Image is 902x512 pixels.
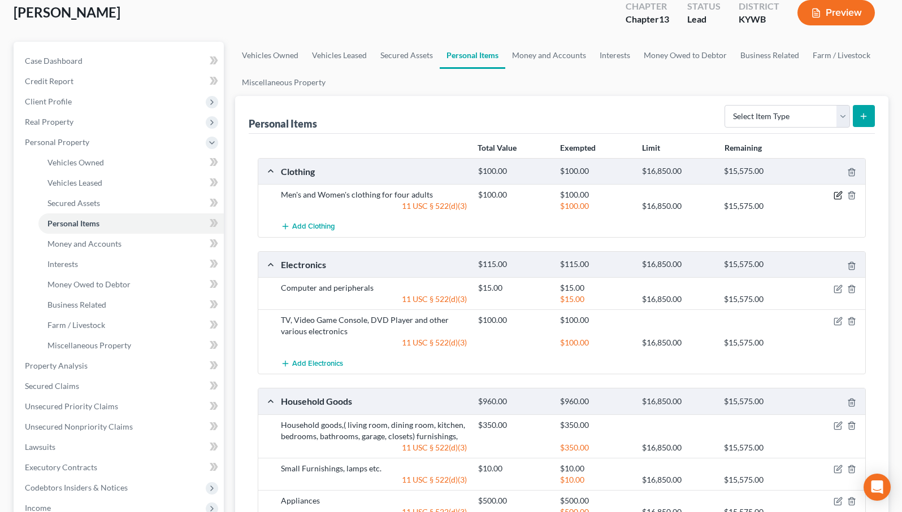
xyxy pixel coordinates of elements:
div: $350.00 [554,419,636,431]
div: Lead [687,13,721,26]
div: $350.00 [554,442,636,453]
span: Codebtors Insiders & Notices [25,483,128,492]
a: Interests [593,42,637,69]
span: Business Related [47,300,106,309]
div: $15,575.00 [718,259,800,270]
span: Real Property [25,117,73,126]
a: Vehicles Owned [38,152,224,173]
div: Computer and peripherals [275,282,472,294]
span: [PERSON_NAME] [14,4,120,20]
div: $16,850.00 [636,259,718,270]
button: Add Clothing [281,216,335,237]
div: 11 USC § 522(d)(3) [275,200,472,212]
a: Vehicles Leased [305,42,374,69]
span: Miscellaneous Property [47,340,131,350]
div: Chapter [626,13,669,26]
div: $100.00 [554,200,636,212]
strong: Exempted [560,143,596,152]
div: $115.00 [554,259,636,270]
span: 13 [659,14,669,24]
div: $16,850.00 [636,337,718,348]
div: 11 USC § 522(d)(3) [275,337,472,348]
div: $10.00 [554,463,636,474]
span: Vehicles Owned [47,157,104,167]
a: Money Owed to Debtor [637,42,734,69]
a: Vehicles Owned [235,42,305,69]
div: $15,575.00 [718,294,800,305]
span: Client Profile [25,97,72,106]
div: $500.00 [472,495,554,506]
div: $960.00 [554,396,636,407]
div: $15,575.00 [718,396,800,407]
a: Credit Report [16,71,224,91]
span: Money Owed to Debtor [47,279,131,289]
div: $15,575.00 [718,337,800,348]
div: $350.00 [472,419,554,431]
div: $100.00 [472,189,554,200]
span: Personal Items [47,218,99,228]
div: Open Intercom Messenger [864,474,891,501]
span: Lawsuits [25,442,55,452]
strong: Total Value [478,143,517,152]
span: Unsecured Nonpriority Claims [25,422,133,431]
a: Executory Contracts [16,457,224,478]
div: Small Furnishings, lamps etc. [275,463,472,474]
a: Unsecured Priority Claims [16,396,224,417]
div: $100.00 [554,314,636,326]
div: Household goods,( living room, dining room, kitchen, bedrooms, bathrooms, garage, closets) furnis... [275,419,472,442]
a: Secured Claims [16,376,224,396]
div: $960.00 [472,396,554,407]
a: Money Owed to Debtor [38,274,224,295]
strong: Remaining [725,143,762,152]
a: Miscellaneous Property [235,69,332,96]
div: TV, Video Game Console, DVD Player and other various electronics [275,314,472,337]
div: $500.00 [554,495,636,506]
span: Personal Property [25,137,89,147]
div: Appliances [275,495,472,506]
a: Case Dashboard [16,51,224,71]
a: Property Analysis [16,356,224,376]
a: Farm / Livestock [38,315,224,335]
a: Money and Accounts [38,234,224,254]
div: $16,850.00 [636,396,718,407]
a: Unsecured Nonpriority Claims [16,417,224,437]
div: $16,850.00 [636,200,718,212]
span: Credit Report [25,76,73,86]
span: Secured Assets [47,198,100,208]
a: Secured Assets [38,193,224,213]
span: Add Clothing [292,222,335,231]
div: 11 USC § 522(d)(3) [275,474,472,485]
a: Personal Items [440,42,505,69]
div: $16,850.00 [636,166,718,177]
span: Case Dashboard [25,56,83,65]
span: Secured Claims [25,381,79,391]
div: $15.00 [554,282,636,294]
div: $16,850.00 [636,442,718,453]
div: $100.00 [472,166,554,177]
div: $15,575.00 [718,166,800,177]
span: Money and Accounts [47,239,122,248]
div: $16,850.00 [636,474,718,485]
a: Personal Items [38,213,224,234]
div: $10.00 [472,463,554,474]
a: Money and Accounts [505,42,593,69]
div: $15,575.00 [718,474,800,485]
div: $100.00 [554,189,636,200]
div: Personal Items [249,117,317,130]
div: Men's and Women's clothing for four adults [275,189,472,200]
span: Interests [47,259,78,269]
div: KYWB [739,13,779,26]
a: Lawsuits [16,437,224,457]
div: 11 USC § 522(d)(3) [275,442,472,453]
button: Add Electronics [281,353,343,374]
div: Clothing [275,165,472,177]
a: Miscellaneous Property [38,335,224,356]
div: $115.00 [472,259,554,270]
div: $16,850.00 [636,294,718,305]
a: Business Related [38,295,224,315]
span: Property Analysis [25,361,88,370]
div: $15,575.00 [718,442,800,453]
div: Electronics [275,259,472,270]
span: Executory Contracts [25,462,97,472]
a: Interests [38,254,224,274]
